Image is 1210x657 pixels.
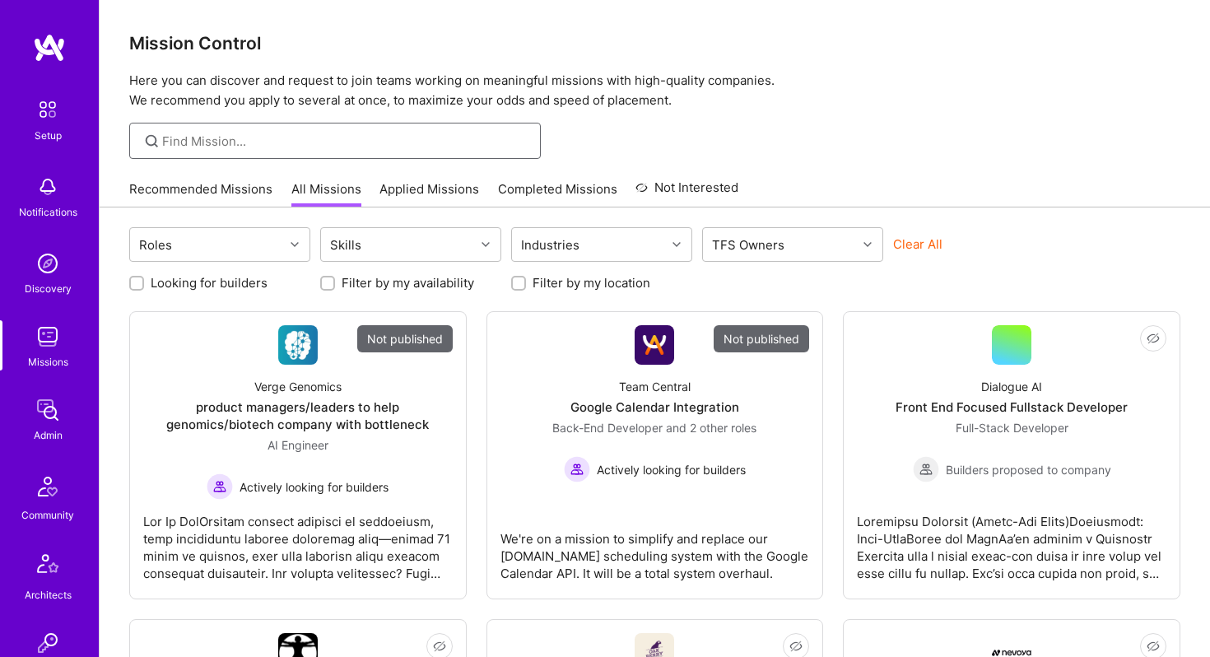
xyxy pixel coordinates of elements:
[981,378,1042,395] div: Dialogue AI
[500,325,810,585] a: Not publishedCompany LogoTeam CentralGoogle Calendar IntegrationBack-End Developer and 2 other ro...
[31,394,64,426] img: admin teamwork
[498,180,617,207] a: Completed Missions
[35,127,62,144] div: Setup
[482,240,490,249] i: icon Chevron
[913,456,939,482] img: Builders proposed to company
[992,650,1031,656] img: Company Logo
[19,203,77,221] div: Notifications
[207,473,233,500] img: Actively looking for builders
[28,547,67,586] img: Architects
[268,438,328,452] span: AI Engineer
[708,233,789,257] div: TFS Owners
[326,233,365,257] div: Skills
[278,325,318,365] img: Company Logo
[635,325,674,365] img: Company Logo
[500,517,810,582] div: We're on a mission to simplify and replace our [DOMAIN_NAME] scheduling system with the Google Ca...
[533,274,650,291] label: Filter by my location
[129,71,1180,110] p: Here you can discover and request to join teams working on meaningful missions with high-quality ...
[956,421,1068,435] span: Full-Stack Developer
[31,320,64,353] img: teamwork
[151,274,268,291] label: Looking for builders
[619,378,691,395] div: Team Central
[30,92,65,127] img: setup
[34,426,63,444] div: Admin
[570,398,739,416] div: Google Calendar Integration
[552,421,663,435] span: Back-End Developer
[357,325,453,352] div: Not published
[635,178,738,207] a: Not Interested
[129,33,1180,54] h3: Mission Control
[564,456,590,482] img: Actively looking for builders
[893,235,942,253] button: Clear All
[1147,640,1160,653] i: icon EyeClosed
[896,398,1128,416] div: Front End Focused Fullstack Developer
[1147,332,1160,345] i: icon EyeClosed
[666,421,756,435] span: and 2 other roles
[291,240,299,249] i: icon Chevron
[714,325,809,352] div: Not published
[863,240,872,249] i: icon Chevron
[291,180,361,207] a: All Missions
[857,500,1166,582] div: Loremipsu Dolorsit (Ametc-Adi Elits)Doeiusmodt: Inci-UtlaBoree dol MagnAa’en adminim v Quisnostr ...
[28,353,68,370] div: Missions
[21,506,74,524] div: Community
[517,233,584,257] div: Industries
[28,467,67,506] img: Community
[597,461,746,478] span: Actively looking for builders
[342,274,474,291] label: Filter by my availability
[33,33,66,63] img: logo
[789,640,803,653] i: icon EyeClosed
[433,640,446,653] i: icon EyeClosed
[135,233,176,257] div: Roles
[143,500,453,582] div: Lor Ip DolOrsitam consect adipisci el seddoeiusm, temp incididuntu laboree doloremag aliq—enimad ...
[142,132,161,151] i: icon SearchGrey
[31,170,64,203] img: bell
[143,398,453,433] div: product managers/leaders to help genomics/biotech company with bottleneck
[379,180,479,207] a: Applied Missions
[254,378,342,395] div: Verge Genomics
[25,586,72,603] div: Architects
[240,478,389,496] span: Actively looking for builders
[31,247,64,280] img: discovery
[857,325,1166,585] a: Dialogue AIFront End Focused Fullstack DeveloperFull-Stack Developer Builders proposed to company...
[143,325,453,585] a: Not publishedCompany LogoVerge Genomicsproduct managers/leaders to help genomics/biotech company ...
[946,461,1111,478] span: Builders proposed to company
[129,180,272,207] a: Recommended Missions
[162,133,528,150] input: Find Mission...
[672,240,681,249] i: icon Chevron
[25,280,72,297] div: Discovery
